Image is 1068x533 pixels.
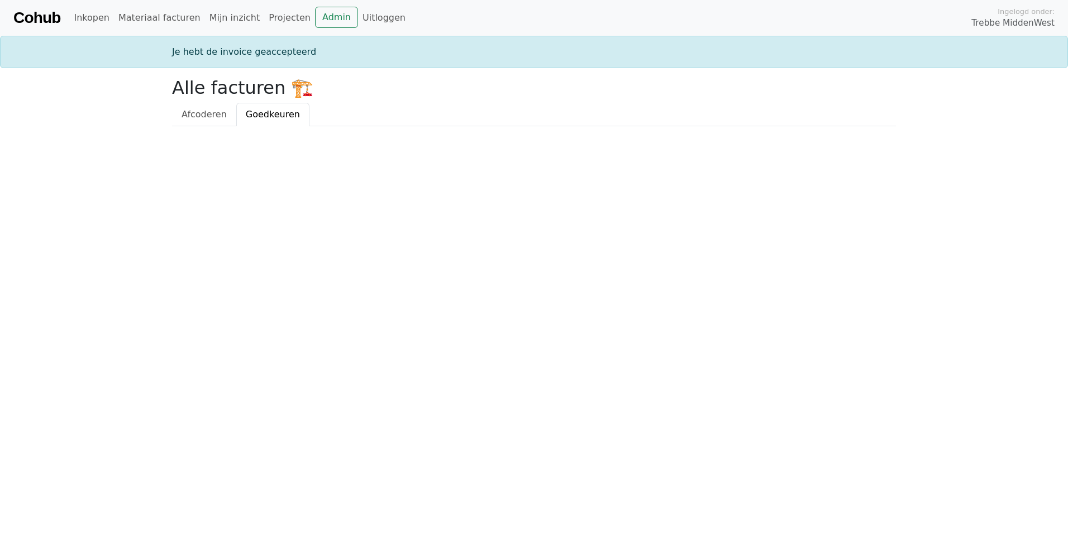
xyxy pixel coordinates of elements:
[114,7,205,29] a: Materiaal facturen
[998,6,1055,17] span: Ingelogd onder:
[246,109,300,120] span: Goedkeuren
[69,7,113,29] a: Inkopen
[165,45,903,59] div: Je hebt de invoice geaccepteerd
[971,17,1055,30] span: Trebbe MiddenWest
[13,4,60,31] a: Cohub
[182,109,227,120] span: Afcoderen
[315,7,358,28] a: Admin
[264,7,315,29] a: Projecten
[205,7,265,29] a: Mijn inzicht
[358,7,410,29] a: Uitloggen
[172,103,236,126] a: Afcoderen
[236,103,309,126] a: Goedkeuren
[172,77,896,98] h2: Alle facturen 🏗️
